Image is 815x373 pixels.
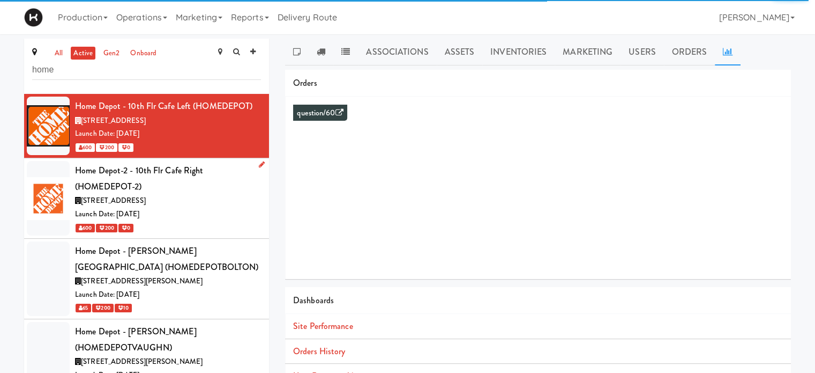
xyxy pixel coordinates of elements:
span: 10 [115,304,132,312]
div: Launch Date: [DATE] [75,288,261,302]
span: Orders [293,77,317,89]
a: Site Performance [293,320,353,332]
span: 0 [118,143,133,152]
div: Launch Date: [DATE] [75,127,261,141]
a: Users [620,39,664,65]
a: gen2 [101,47,122,60]
div: Home Depot - [PERSON_NAME] (HOMEDEPOTVAUGHN) [75,324,261,355]
a: onboard [128,47,159,60]
li: Home Depot - 10th Flr Cafe Left (HOMEDEPOT)[STREET_ADDRESS]Launch Date: [DATE] 600 200 0 [24,94,269,158]
span: [STREET_ADDRESS] [81,115,146,126]
div: Home Depot-2 - 10th Flr Cafe Right (HOMEDEPOT-2) [75,163,261,194]
li: Home Depot - [PERSON_NAME][GEOGRAPHIC_DATA] (HOMEDEPOTBOLTON)[STREET_ADDRESS][PERSON_NAME]Launch ... [24,239,269,319]
div: Home Depot - 10th Flr Cafe Left (HOMEDEPOT) [75,98,261,114]
span: Dashboards [293,294,334,306]
span: [STREET_ADDRESS][PERSON_NAME] [81,276,203,286]
a: Orders History [293,345,345,357]
a: Associations [358,39,436,65]
span: 65 [76,304,91,312]
a: Assets [437,39,483,65]
img: Micromart [24,8,43,27]
span: [STREET_ADDRESS] [81,195,146,206]
input: Search site [32,60,261,80]
span: 200 [96,224,117,232]
span: 200 [92,304,113,312]
div: Home Depot - [PERSON_NAME][GEOGRAPHIC_DATA] (HOMEDEPOTBOLTON) [75,243,261,275]
span: 600 [76,143,95,152]
a: active [71,47,95,60]
span: [STREET_ADDRESS][PERSON_NAME] [81,356,203,367]
a: all [52,47,65,60]
div: Launch Date: [DATE] [75,208,261,221]
span: 600 [76,224,95,232]
span: 0 [118,224,133,232]
a: Orders [664,39,715,65]
li: Home Depot-2 - 10th Flr Cafe Right (HOMEDEPOT-2)[STREET_ADDRESS]Launch Date: [DATE] 600 200 0 [24,158,269,239]
a: question/60 [297,107,343,119]
a: Inventories [482,39,555,65]
span: 200 [96,143,117,152]
a: Marketing [555,39,620,65]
